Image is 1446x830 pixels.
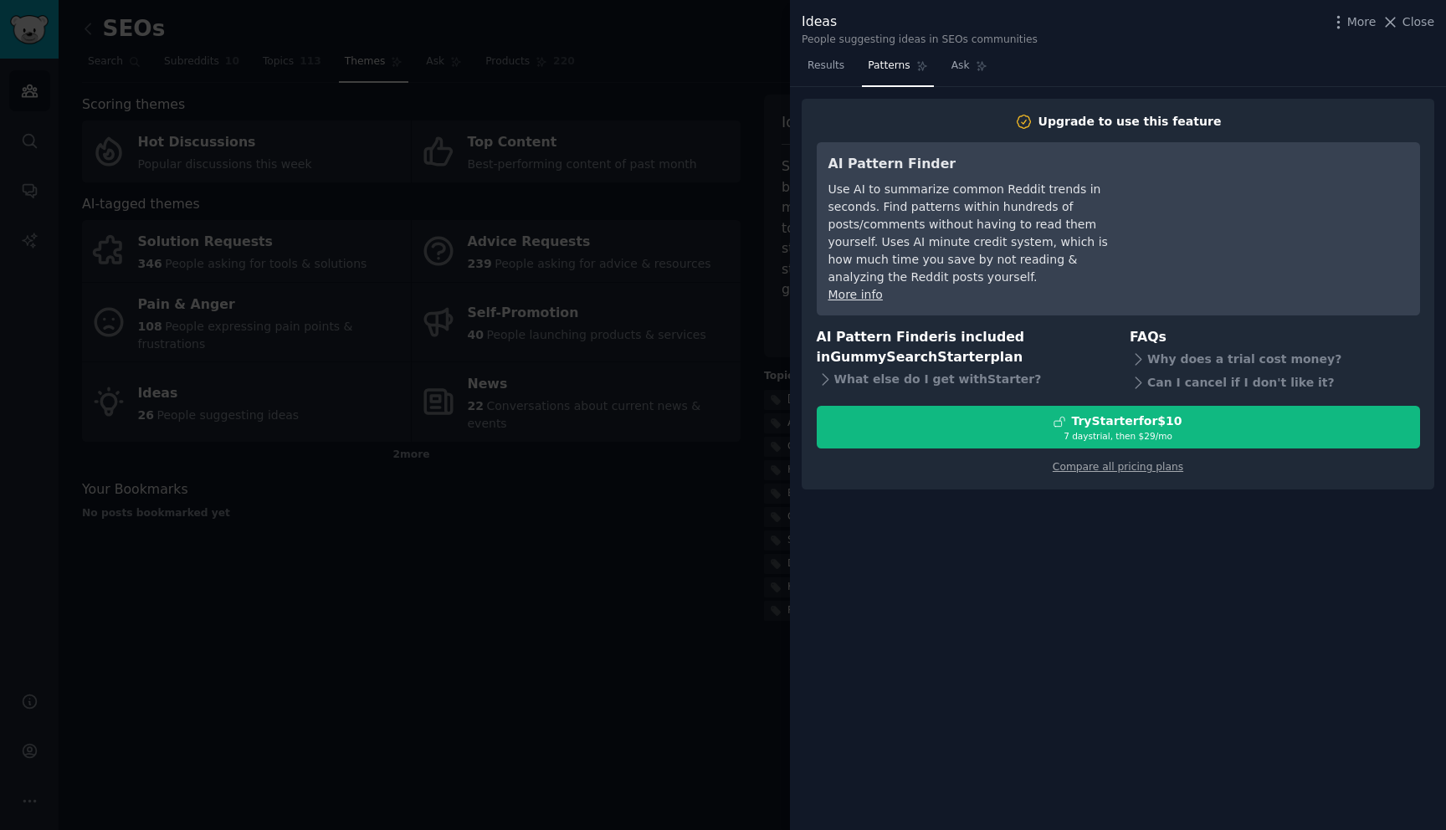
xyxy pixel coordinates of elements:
[862,53,933,87] a: Patterns
[951,59,970,74] span: Ask
[1053,461,1183,473] a: Compare all pricing plans
[828,288,883,301] a: More info
[868,59,910,74] span: Patterns
[1157,154,1408,279] iframe: YouTube video player
[817,406,1420,448] button: TryStarterfor$107 daystrial, then $29/mo
[830,349,990,365] span: GummySearch Starter
[1130,327,1420,348] h3: FAQs
[802,53,850,87] a: Results
[1330,13,1377,31] button: More
[1130,371,1420,394] div: Can I cancel if I don't like it?
[828,181,1134,286] div: Use AI to summarize common Reddit trends in seconds. Find patterns within hundreds of posts/comme...
[818,430,1419,442] div: 7 days trial, then $ 29 /mo
[802,33,1038,48] div: People suggesting ideas in SEOs communities
[1382,13,1434,31] button: Close
[828,154,1134,175] h3: AI Pattern Finder
[817,368,1107,392] div: What else do I get with Starter ?
[946,53,993,87] a: Ask
[802,12,1038,33] div: Ideas
[808,59,844,74] span: Results
[1130,347,1420,371] div: Why does a trial cost money?
[817,327,1107,368] h3: AI Pattern Finder is included in plan
[1071,412,1182,430] div: Try Starter for $10
[1038,113,1222,131] div: Upgrade to use this feature
[1402,13,1434,31] span: Close
[1347,13,1377,31] span: More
